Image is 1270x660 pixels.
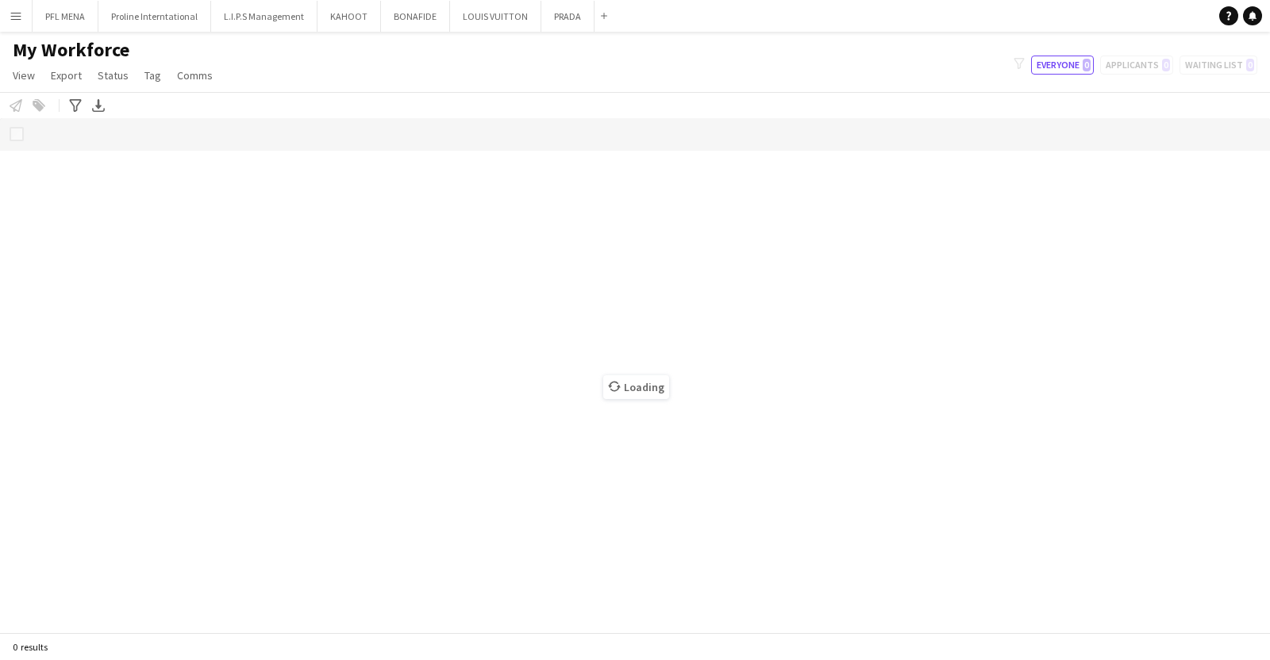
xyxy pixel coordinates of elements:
span: View [13,68,35,82]
app-action-btn: Advanced filters [66,96,85,115]
a: Status [91,65,135,86]
a: Export [44,65,88,86]
button: PRADA [541,1,595,32]
button: KAHOOT [317,1,381,32]
span: Comms [177,68,213,82]
span: Export [51,68,82,82]
app-action-btn: Export XLSX [89,96,108,115]
span: Status [98,68,129,82]
button: Everyone0 [1031,56,1094,75]
a: View [6,65,41,86]
button: L.I.P.S Management [211,1,317,32]
span: Loading [603,375,669,399]
span: My Workforce [13,38,129,62]
button: Proline Interntational [98,1,211,32]
button: LOUIS VUITTON [450,1,541,32]
a: Tag [138,65,167,86]
button: PFL MENA [33,1,98,32]
span: 0 [1083,59,1091,71]
span: Tag [144,68,161,82]
a: Comms [171,65,219,86]
button: BONAFIDE [381,1,450,32]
